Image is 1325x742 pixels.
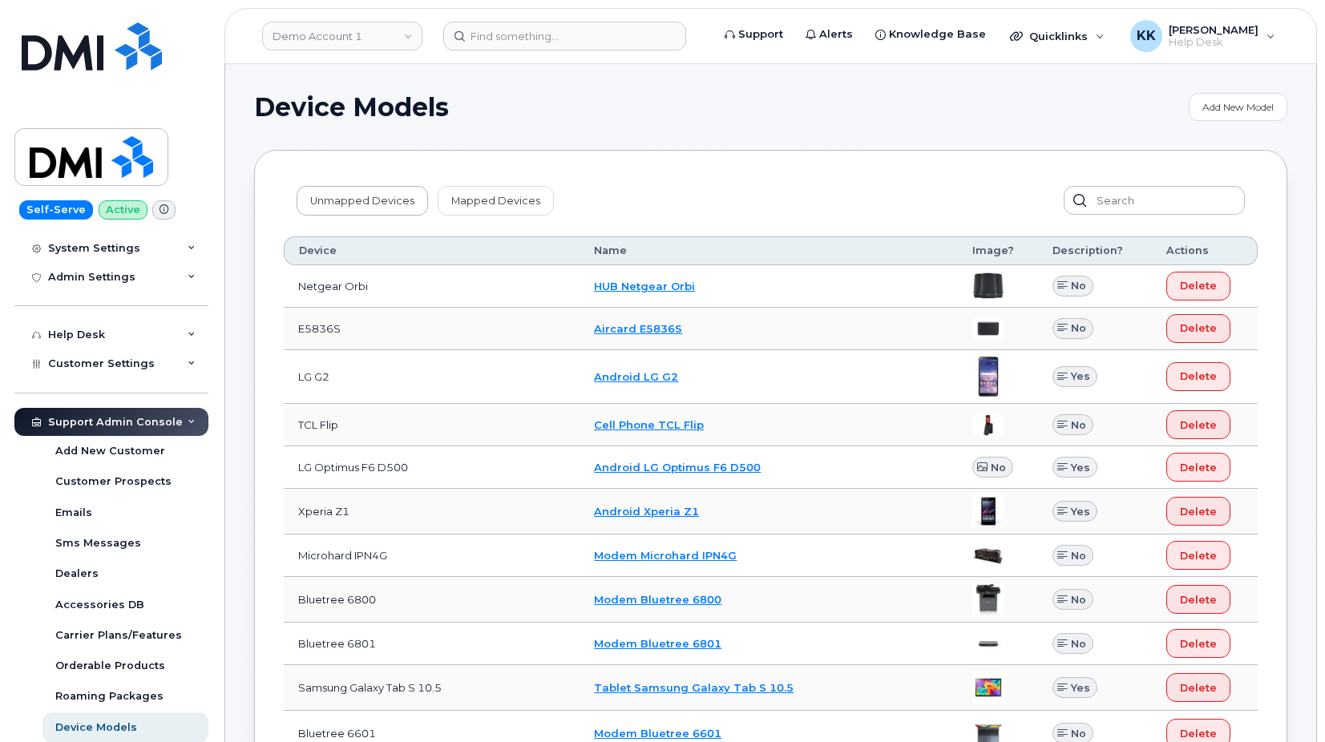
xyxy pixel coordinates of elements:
span: Delete [1180,680,1217,696]
span: Delete [1180,369,1217,384]
a: Modem Bluetree 6601 [594,727,721,740]
span: Yes [1071,369,1090,384]
td: E5836S [284,308,580,350]
span: No [1071,548,1086,563]
button: Delete [1166,585,1230,614]
a: HUB Netgear Orbi [594,280,695,292]
button: Delete [1166,673,1230,702]
button: Delete [1166,410,1230,439]
td: Bluetree 6800 [284,577,580,623]
span: Delete [1180,548,1217,563]
span: No [991,460,1006,475]
span: Delete [1180,504,1217,519]
td: Bluetree 6801 [284,623,580,665]
img: image20231002-4137094-8a63mw.jpeg [972,583,1004,615]
span: No [1071,636,1086,651]
img: image20231002-4137094-88okhv.jpeg [972,414,1004,436]
span: Delete [1180,321,1217,336]
span: Delete [1180,460,1217,475]
th: Actions [1152,236,1258,265]
a: Tablet Samsung Galaxy Tab S 10.5 [594,681,794,694]
input: Search [1064,186,1245,215]
a: Add New Model [1189,93,1287,121]
span: Yes [1071,460,1090,475]
span: No [1071,278,1086,293]
button: Delete [1166,629,1230,658]
span: No [1071,321,1086,336]
th: Device [284,236,580,265]
img: image20231002-4137094-1roxo0z.jpeg [972,671,1004,704]
td: Netgear Orbi [284,265,580,308]
button: Delete [1166,362,1230,391]
a: Android Xperia Z1 [594,505,699,518]
th: Image? [958,236,1038,265]
button: Delete [1166,272,1230,300]
span: Delete [1180,726,1217,741]
a: Modem Microhard IPN4G [594,549,737,562]
a: Android LG G2 [594,370,678,383]
a: Aircard E5836S [594,322,682,335]
td: Microhard IPN4G [284,534,580,577]
span: No [1071,726,1086,741]
span: No [1071,417,1086,433]
td: Samsung Galaxy Tab S 10.5 [284,665,580,711]
img: image20231002-4137094-rxixnz.jpeg [972,495,1004,527]
img: image20231002-4137094-6mbmwn.jpeg [972,357,1004,397]
img: image20231002-4137094-567khy.jpeg [972,317,1004,339]
a: Android LG Optimus F6 D500 [594,461,761,474]
button: Delete [1166,453,1230,482]
th: Description? [1038,236,1151,265]
a: Cell Phone TCL Flip [594,418,704,431]
img: image20231002-4137094-ugjnjr.jpeg [972,272,1004,299]
td: LG Optimus F6 D500 [284,446,580,489]
span: Delete [1180,417,1217,433]
button: Delete [1166,541,1230,570]
span: Delete [1180,592,1217,607]
a: Modem Bluetree 6801 [594,637,721,650]
th: Name [580,236,958,265]
span: Device Models [254,95,449,119]
span: Delete [1180,636,1217,651]
span: No [1071,592,1086,607]
a: Unmapped Devices [297,186,428,215]
button: Delete [1166,497,1230,526]
img: image20231002-4137094-1lb3fl4.jpeg [972,546,1004,566]
span: Delete [1180,278,1217,293]
a: Mapped Devices [438,186,554,215]
img: image20231002-4137094-1md6p5u.jpeg [972,632,1004,655]
td: LG G2 [284,350,580,404]
a: Modem Bluetree 6800 [594,593,721,606]
span: Yes [1071,504,1090,519]
td: Xperia Z1 [284,489,580,534]
td: TCL Flip [284,404,580,446]
span: Yes [1071,680,1090,696]
button: Delete [1166,314,1230,343]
